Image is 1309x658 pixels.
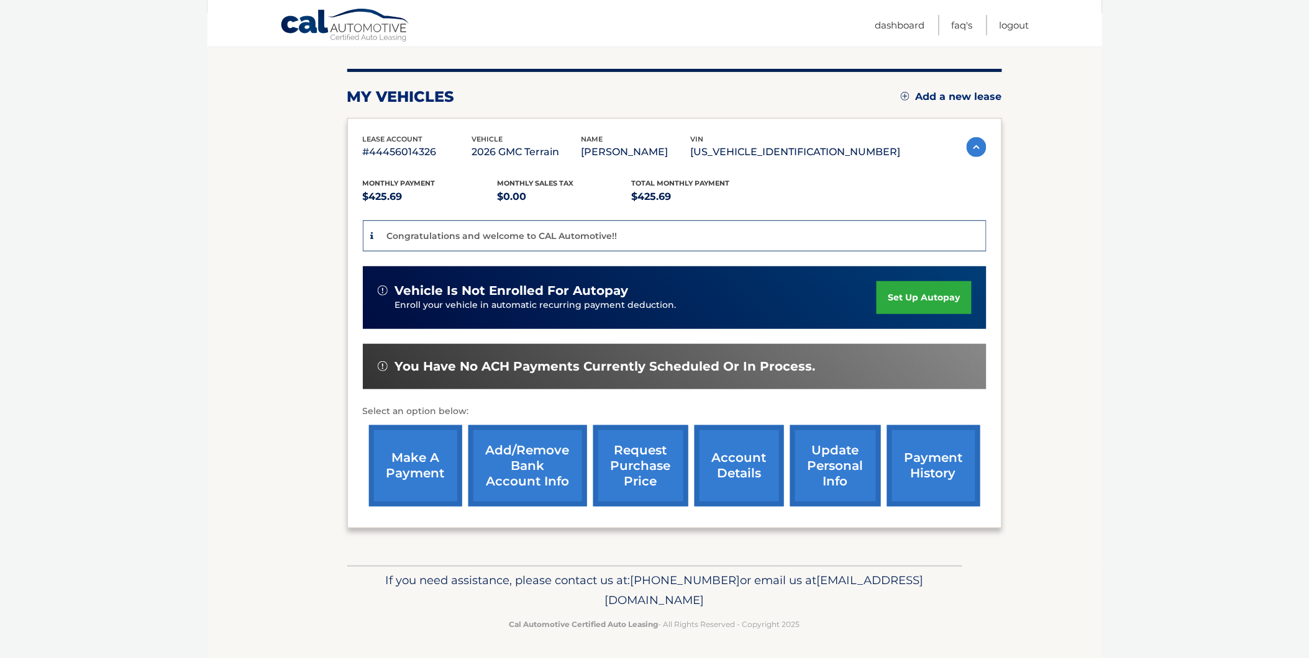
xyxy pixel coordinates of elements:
p: $425.69 [363,188,498,205]
img: add.svg [901,92,910,101]
p: [PERSON_NAME] [582,143,691,161]
img: accordion-active.svg [967,137,987,157]
span: Monthly sales Tax [497,179,573,187]
img: alert-white.svg [378,361,388,371]
p: $0.00 [497,188,632,205]
p: 2026 GMC Terrain [472,143,582,161]
span: name [582,135,603,143]
span: vin [691,135,704,143]
p: Enroll your vehicle in automatic recurring payment deduction. [395,299,877,312]
p: $425.69 [632,188,767,205]
a: Add/Remove bank account info [468,425,587,507]
p: [US_VEHICLE_IDENTIFICATION_NUMBER] [691,143,901,161]
a: payment history [887,425,980,507]
p: Select an option below: [363,404,987,419]
a: account details [695,425,784,507]
span: Monthly Payment [363,179,436,187]
p: Congratulations and welcome to CAL Automotive!! [387,230,618,241]
span: vehicle is not enrolled for autopay [395,283,629,299]
p: If you need assistance, please contact us at: or email us at [355,570,954,610]
span: [PHONE_NUMBER] [631,573,741,587]
a: Cal Automotive [280,8,411,44]
p: #44456014326 [363,143,472,161]
span: Total Monthly Payment [632,179,730,187]
p: - All Rights Reserved - Copyright 2025 [355,618,954,631]
a: request purchase price [593,425,688,507]
strong: Cal Automotive Certified Auto Leasing [509,620,659,629]
span: vehicle [472,135,503,143]
span: lease account [363,135,423,143]
h2: my vehicles [347,88,455,106]
a: Logout [1000,15,1029,35]
a: Dashboard [875,15,925,35]
a: Add a new lease [901,91,1002,103]
a: FAQ's [952,15,973,35]
a: make a payment [369,425,462,507]
span: You have no ACH payments currently scheduled or in process. [395,359,816,374]
a: set up autopay [877,281,971,314]
img: alert-white.svg [378,286,388,295]
a: update personal info [790,425,881,507]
